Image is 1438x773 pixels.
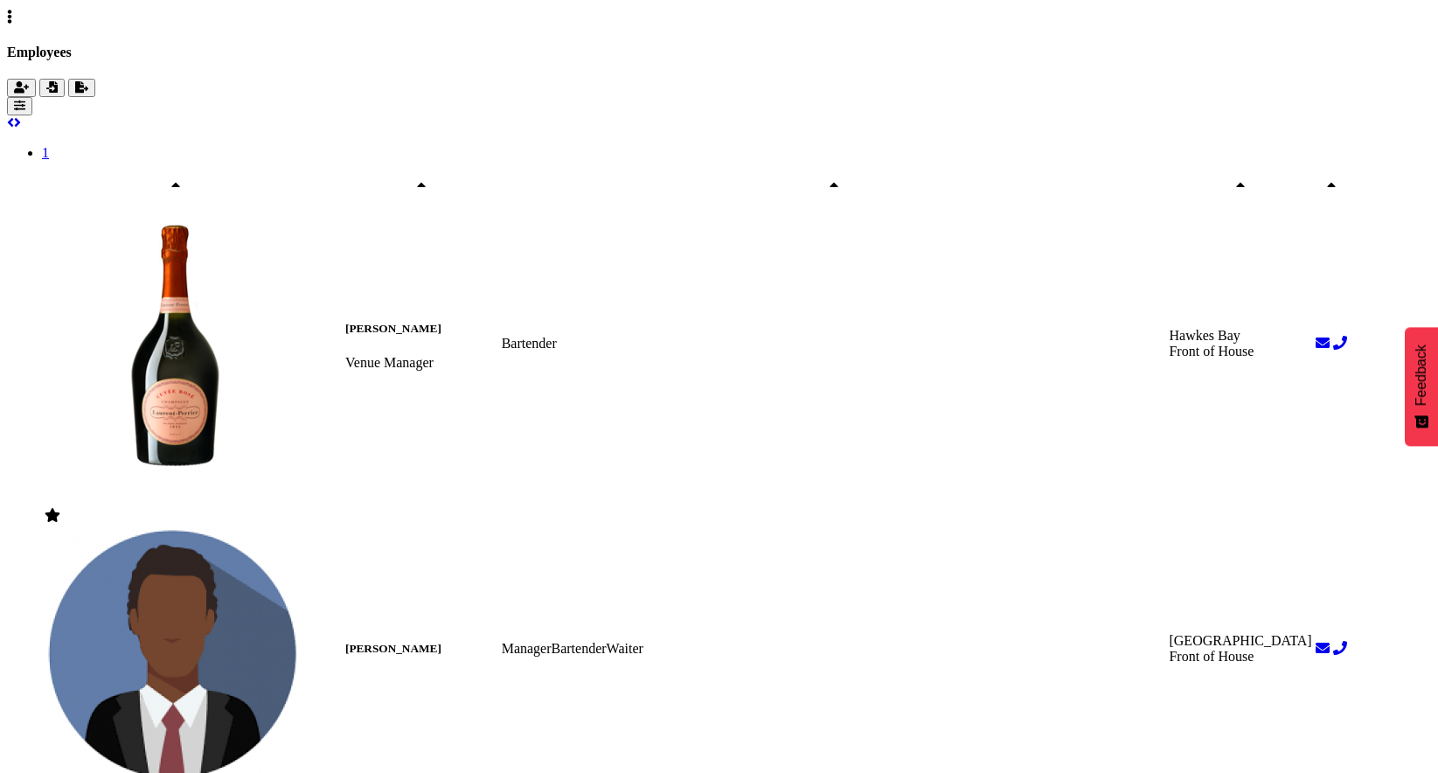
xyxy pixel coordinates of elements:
[1169,649,1254,664] span: Front of House
[502,641,552,656] span: Manager
[552,641,607,656] span: Bartender
[345,642,498,656] h5: [PERSON_NAME]
[345,355,498,371] p: Venue Manager
[68,79,95,97] button: Export Employees
[1169,328,1240,343] span: Hawkes Bay
[1316,641,1330,656] a: Email Employee
[7,115,14,130] a: Page 0.
[1316,336,1330,351] a: Email Employee
[1169,344,1254,359] span: Front of House
[1333,336,1347,351] a: Call Employee
[7,45,1431,60] h4: Employees
[1333,641,1347,656] a: Call Employee
[7,79,36,97] button: Create Employees
[1414,345,1429,406] span: Feedback
[14,115,21,130] a: Page 2.
[7,97,32,115] button: Filter Employees
[502,336,557,351] span: Bartender
[45,211,307,473] img: bush-becky1d0cec1ee6ad7866dd00d3afec1490f4.png
[345,322,498,336] h5: [PERSON_NAME]
[39,79,65,97] button: Import Employees
[607,641,643,656] span: Waiter
[1169,633,1311,648] span: [GEOGRAPHIC_DATA]
[42,145,49,160] a: Current page, Page 1.
[1405,327,1438,446] button: Feedback - Show survey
